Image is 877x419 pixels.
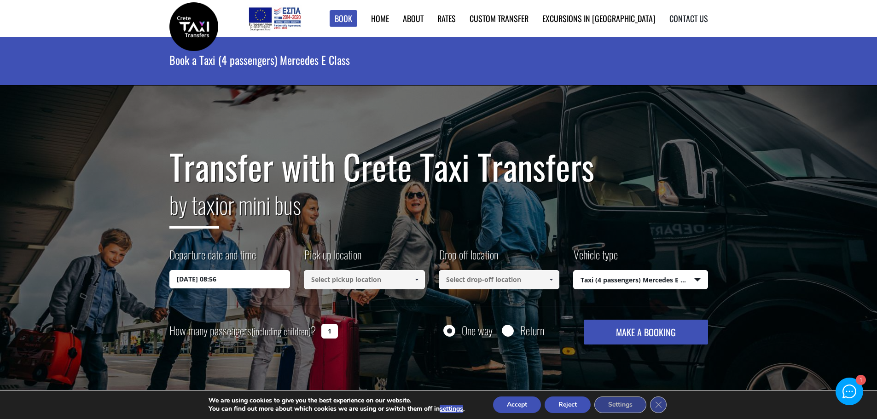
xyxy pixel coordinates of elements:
small: (including children) [251,324,311,338]
button: Reject [545,396,591,413]
a: Show All Items [544,270,559,289]
a: Home [371,12,389,24]
a: About [403,12,424,24]
button: settings [440,405,463,413]
button: Accept [493,396,541,413]
input: Select drop-off location [439,270,560,289]
span: by taxi [169,187,219,229]
h1: Transfer with Crete Taxi Transfers [169,147,708,186]
label: Pick up location [304,247,361,270]
label: Vehicle type [573,247,618,270]
label: How many passengers ? [169,320,316,342]
img: e-bannersEUERDF180X90.jpg [247,5,302,32]
p: You can find out more about which cookies we are using or switch them off in . [209,405,465,413]
button: Settings [594,396,646,413]
a: Crete Taxi Transfers | Book a taxi transfer in Crete | Crete Taxi Transfers [169,21,218,30]
span: Taxi (4 passengers) Mercedes E Class [574,270,708,290]
a: Custom Transfer [470,12,529,24]
h1: Book a Taxi (4 passengers) Mercedes E Class [169,37,708,83]
a: Show All Items [409,270,424,289]
a: Excursions in [GEOGRAPHIC_DATA] [542,12,656,24]
label: One way [462,325,493,336]
h2: or mini bus [169,186,708,235]
label: Return [520,325,544,336]
a: Rates [437,12,456,24]
a: Contact us [669,12,708,24]
button: MAKE A BOOKING [584,320,708,344]
div: 1 [856,375,866,385]
a: Book [330,10,357,27]
button: Close GDPR Cookie Banner [650,396,667,413]
label: Drop off location [439,247,498,270]
label: Departure date and time [169,247,256,270]
input: Select pickup location [304,270,425,289]
img: Crete Taxi Transfers | Book a taxi transfer in Crete | Crete Taxi Transfers [169,2,218,51]
p: We are using cookies to give you the best experience on our website. [209,396,465,405]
